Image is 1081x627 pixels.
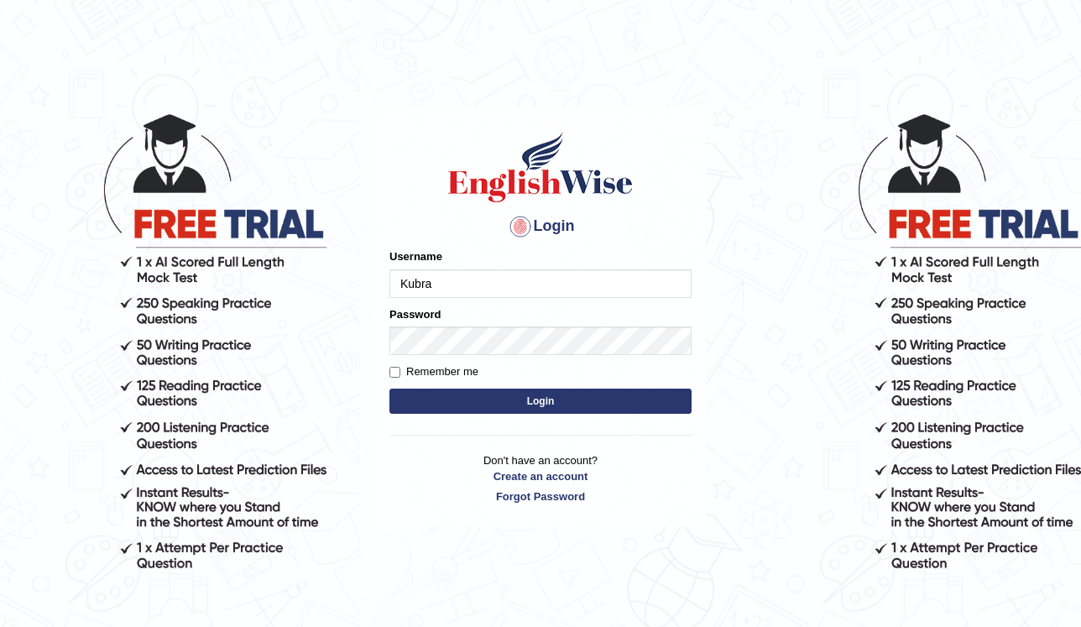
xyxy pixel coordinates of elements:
a: Create an account [389,468,692,484]
h4: Login [389,213,692,240]
img: Logo of English Wise sign in for intelligent practice with AI [445,129,636,205]
label: Password [389,306,441,322]
button: Login [389,389,692,414]
p: Don't have an account? [389,452,692,504]
label: Remember me [389,363,478,380]
a: Forgot Password [389,489,692,504]
input: Remember me [389,367,400,378]
label: Username [389,248,442,264]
